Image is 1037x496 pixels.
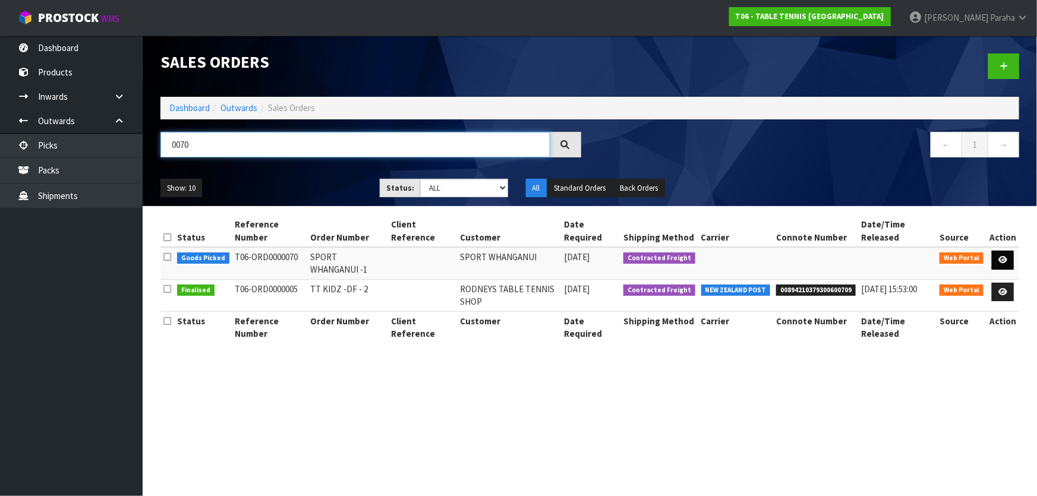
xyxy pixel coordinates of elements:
[548,179,613,198] button: Standard Orders
[177,252,229,264] span: Goods Picked
[169,102,210,113] a: Dashboard
[698,215,774,247] th: Carrier
[773,311,859,343] th: Connote Number
[773,215,859,247] th: Connote Number
[18,10,33,25] img: cube-alt.png
[924,12,988,23] span: [PERSON_NAME]
[388,215,457,247] th: Client Reference
[931,132,962,157] a: ←
[986,215,1019,247] th: Action
[38,10,99,26] span: ProStock
[962,132,988,157] a: 1
[859,311,937,343] th: Date/Time Released
[776,285,856,296] span: 00894210379300600709
[623,285,695,296] span: Contracted Freight
[232,279,307,311] td: T06-ORD0000005
[457,247,561,279] td: SPORT WHANGANUI
[101,13,119,24] small: WMS
[623,252,695,264] span: Contracted Freight
[937,311,986,343] th: Source
[232,247,307,279] td: T06-ORD0000070
[457,215,561,247] th: Customer
[614,179,665,198] button: Back Orders
[388,311,457,343] th: Client Reference
[940,285,984,296] span: Web Portal
[457,311,561,343] th: Customer
[564,251,590,263] span: [DATE]
[160,53,581,71] h1: Sales Orders
[736,11,884,21] strong: T06 - TABLE TENNIS [GEOGRAPHIC_DATA]
[986,311,1019,343] th: Action
[526,179,547,198] button: All
[561,311,620,343] th: Date Required
[698,311,774,343] th: Carrier
[268,102,315,113] span: Sales Orders
[307,247,388,279] td: SPORT WHANGANUI -1
[386,183,414,193] strong: Status:
[232,215,307,247] th: Reference Number
[701,285,771,296] span: NEW ZEALAND POST
[174,311,232,343] th: Status
[859,215,937,247] th: Date/Time Released
[988,132,1019,157] a: →
[232,311,307,343] th: Reference Number
[174,215,232,247] th: Status
[564,283,590,295] span: [DATE]
[160,179,202,198] button: Show: 10
[940,252,984,264] span: Web Portal
[937,215,986,247] th: Source
[307,215,388,247] th: Order Number
[599,132,1020,161] nav: Page navigation
[220,102,257,113] a: Outwards
[620,215,698,247] th: Shipping Method
[862,283,918,295] span: [DATE] 15:53:00
[457,279,561,311] td: RODNEYS TABLE TENNIS SHOP
[177,285,215,296] span: Finalised
[160,132,550,157] input: Search sales orders
[990,12,1015,23] span: Paraha
[307,279,388,311] td: TT KIDZ -DF - 2
[561,215,620,247] th: Date Required
[620,311,698,343] th: Shipping Method
[307,311,388,343] th: Order Number
[729,7,891,26] a: T06 - TABLE TENNIS [GEOGRAPHIC_DATA]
